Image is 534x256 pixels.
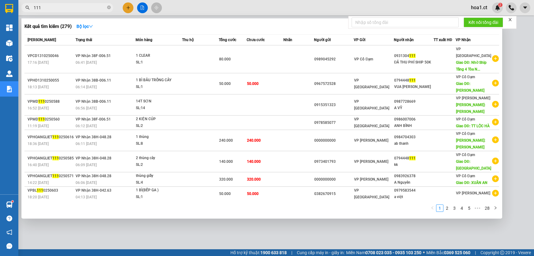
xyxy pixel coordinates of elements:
[394,38,414,42] span: Người nhận
[76,124,97,128] span: 06:12 [DATE]
[28,53,74,59] div: VPCD1310250046
[76,174,111,178] span: VP Nhận 38H-048.28
[314,137,353,144] div: 0000000000
[136,173,182,179] div: thùng giấy
[314,159,353,165] div: 0973401793
[492,119,499,125] span: plus-circle
[465,204,473,212] li: 5
[247,138,261,143] span: 240.000
[28,173,74,179] div: VPHOANGLIET 0250571
[76,135,111,139] span: VP Nhận 38H-048.28
[72,21,98,31] button: Bộ lọcdown
[28,116,74,123] div: VPMD 0250560
[52,174,59,178] span: 111
[107,6,111,9] span: close-circle
[429,204,436,212] li: Previous Page
[76,38,92,42] span: Trạng thái
[354,78,389,89] span: VP [GEOGRAPHIC_DATA]
[314,102,353,108] div: 0915351323
[394,77,433,84] div: 0794448
[219,192,231,196] span: 50.000
[456,60,487,71] span: Giao DĐ: Nhờ Ship Tầng 4 Tòa N...
[76,60,97,65] span: 06:41 [DATE]
[394,59,433,66] div: ĐÃ THU PHÍ SHIP 50K
[394,162,433,168] div: kk
[136,194,182,201] div: SL: 1
[314,120,353,126] div: 0978585077
[219,38,236,42] span: Tổng cước
[28,98,74,105] div: VPMD 0250588
[136,155,182,162] div: 2 thùng cây
[136,98,182,105] div: 14T SƠN
[76,106,97,110] span: 06:56 [DATE]
[394,134,433,140] div: 0984704303
[5,4,13,13] img: logo-vxr
[394,179,433,186] div: A Nguyên
[492,136,499,143] span: plus-circle
[219,159,233,164] span: 140.000
[354,188,389,199] span: VP [GEOGRAPHIC_DATA]
[429,204,436,212] button: left
[352,17,459,27] input: Nhập số tổng đài
[28,60,49,65] span: 17:16 [DATE]
[431,206,434,210] span: left
[394,194,433,200] div: a việt
[28,163,49,167] span: 16:40 [DATE]
[456,38,471,42] span: VP Nhận
[492,204,499,212] li: Next Page
[38,99,45,104] span: 111
[136,123,182,129] div: SL: 2
[28,106,49,110] span: 16:52 [DATE]
[469,19,498,26] span: Kết nối tổng đài
[247,192,259,196] span: 50.000
[6,243,12,249] span: message
[34,4,106,11] input: Tìm tên, số ĐT hoặc mã đơn
[6,86,13,92] img: solution-icon
[136,140,182,147] div: SL: 8
[12,201,13,202] sup: 1
[458,204,465,212] li: 4
[409,78,416,82] span: 111
[136,84,182,90] div: SL: 1
[28,142,49,146] span: 18:36 [DATE]
[456,138,485,149] span: [PERSON_NAME]: [PERSON_NAME]
[136,179,182,186] div: SL: 4
[466,205,472,212] a: 5
[219,177,233,181] span: 320.000
[37,188,43,193] span: 111
[89,24,93,29] span: down
[247,82,259,86] span: 50.000
[444,205,450,212] a: 2
[28,134,74,140] div: VPHOANGLIET 0250616
[436,205,443,212] a: 1
[354,117,389,128] span: VP [GEOGRAPHIC_DATA]
[394,116,433,123] div: 0986007006
[394,187,433,194] div: 0979583544
[434,38,452,42] span: TT xuất HĐ
[394,155,433,162] div: 0794448
[483,205,491,212] a: 28
[314,81,353,87] div: 0967572528
[6,216,12,221] span: question-circle
[182,38,194,42] span: Thu hộ
[28,124,49,128] span: 11:19 [DATE]
[28,187,74,194] div: VPBL 0250603
[76,195,97,199] span: 04:13 [DATE]
[451,205,458,212] a: 3
[354,177,388,181] span: VP [PERSON_NAME]
[494,206,497,210] span: right
[136,59,182,66] div: SL: 1
[283,38,292,42] span: Nhãn
[456,82,484,93] span: Giao DĐ: [PERSON_NAME]
[219,57,231,61] span: 80.000
[25,6,30,10] span: search
[456,47,491,58] span: VP [GEOGRAPHIC_DATA]
[354,38,365,42] span: VP Gửi
[6,71,13,77] img: warehouse-icon
[24,23,72,30] h3: Kết quả tìm kiếm ( 279 )
[456,103,485,114] span: [PERSON_NAME]: [PERSON_NAME]
[394,84,433,90] div: VUA [PERSON_NAME]
[6,25,13,31] img: dashboard-icon
[492,101,499,108] span: plus-circle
